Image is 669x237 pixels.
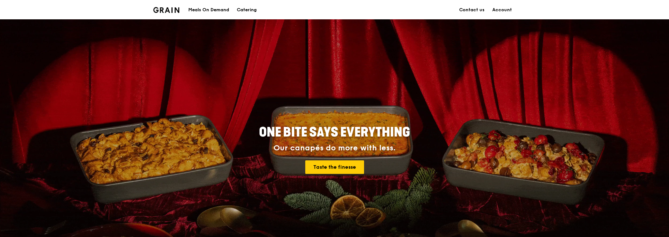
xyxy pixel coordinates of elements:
[488,0,516,20] a: Account
[219,144,450,153] div: Our canapés do more with less.
[233,0,261,20] a: Catering
[259,125,410,140] span: ONE BITE SAYS EVERYTHING
[188,0,229,20] div: Meals On Demand
[305,160,364,174] a: Taste the finesse
[237,0,257,20] div: Catering
[153,7,179,13] img: Grain
[455,0,488,20] a: Contact us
